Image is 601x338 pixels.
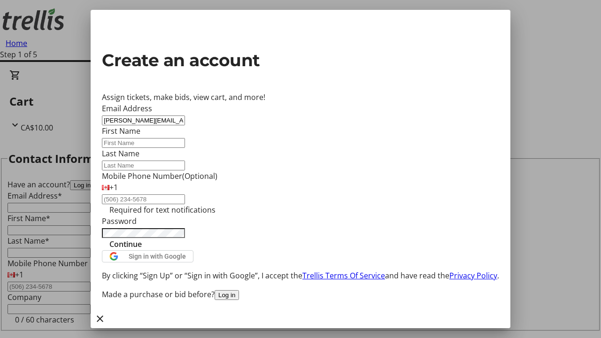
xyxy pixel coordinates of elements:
p: By clicking “Sign Up” or “Sign in with Google”, I accept the and have read the . [102,270,499,281]
label: Email Address [102,103,152,114]
h2: Create an account [102,47,499,73]
button: Close [91,309,109,328]
button: Sign in with Google [102,250,193,262]
input: Last Name [102,161,185,170]
label: First Name [102,126,140,136]
label: Password [102,216,137,226]
button: Log in [215,290,239,300]
label: Mobile Phone Number (Optional) [102,171,217,181]
button: Continue [102,238,149,250]
a: Trellis Terms Of Service [302,270,385,281]
a: Privacy Policy [449,270,497,281]
span: Sign in with Google [129,253,186,260]
span: Continue [109,238,142,250]
tr-hint: Required for text notifications [109,204,216,215]
div: Assign tickets, make bids, view cart, and more! [102,92,499,103]
input: (506) 234-5678 [102,194,185,204]
input: Email Address [102,115,185,125]
input: First Name [102,138,185,148]
div: Made a purchase or bid before? [102,289,499,300]
label: Last Name [102,148,139,159]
